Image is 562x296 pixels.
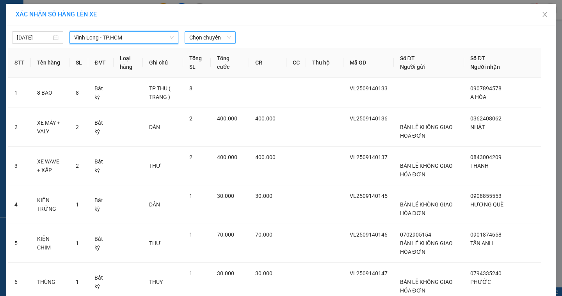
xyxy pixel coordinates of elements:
[255,231,272,238] span: 70.000
[350,85,388,91] span: VL2509140133
[217,231,234,238] span: 70.000
[470,279,491,285] span: PHƯỚC
[470,124,485,130] span: NHẬT
[88,78,113,108] td: Bất kỳ
[76,240,79,246] span: 1
[149,201,160,208] span: DÂN
[400,201,453,216] span: BÁN LẺ KHÔNG GIAO HÓA ĐƠN
[470,85,502,91] span: 0907894578
[8,78,31,108] td: 1
[400,240,453,255] span: BÁN LẺ KHÔNG GIAO HÓA ĐƠN
[149,279,163,285] span: THUY
[400,163,453,178] span: BÁN LẺ KHÔNG GIAO HÓA ĐƠN
[350,193,388,199] span: VL2509140145
[217,115,237,122] span: 400.000
[350,115,388,122] span: VL2509140136
[286,48,306,78] th: CC
[534,4,556,26] button: Close
[255,154,276,160] span: 400.000
[470,201,503,208] span: HƯƠNG QUÊ
[249,48,286,78] th: CR
[8,185,31,224] td: 4
[189,154,192,160] span: 2
[149,240,161,246] span: THƯ
[169,35,174,40] span: down
[31,108,69,147] td: XE MÁY + VALY
[470,154,502,160] span: 0843004209
[31,48,69,78] th: Tên hàng
[189,193,192,199] span: 1
[217,270,234,276] span: 30.000
[470,94,486,100] span: A HÒA
[470,193,502,199] span: 0908855553
[88,147,113,185] td: Bất kỳ
[88,108,113,147] td: Bất kỳ
[470,55,485,61] span: Số ĐT
[7,7,45,25] div: Vĩnh Long
[51,25,113,35] div: ĐẠT
[76,124,79,130] span: 2
[69,48,88,78] th: SL
[400,64,425,70] span: Người gửi
[149,85,171,100] span: TP THU ( TRANG )
[189,85,192,91] span: 8
[76,163,79,169] span: 2
[31,224,69,263] td: KIỆN CHIM
[76,90,79,96] span: 8
[7,7,19,16] span: Gửi:
[542,11,548,18] span: close
[88,185,113,224] td: Bất kỳ
[470,231,502,238] span: 0901874658
[76,201,79,208] span: 1
[8,108,31,147] td: 2
[76,279,79,285] span: 1
[74,32,174,43] span: Vĩnh Long - TP.HCM
[7,25,45,63] div: BÁN LẺ KHÔNG GIAO HÓA ĐƠN
[88,48,113,78] th: ĐVT
[400,55,415,61] span: Số ĐT
[149,163,161,169] span: THƯ
[470,240,493,246] span: TẤN ANH
[8,224,31,263] td: 5
[211,48,249,78] th: Tổng cước
[400,231,431,238] span: 0702905154
[470,163,489,169] span: THÀNH
[189,32,231,43] span: Chọn chuyến
[149,124,160,130] span: DÂN
[31,185,69,224] td: KIỆN TRỨNG
[470,64,500,70] span: Người nhận
[183,48,211,78] th: Tổng SL
[189,231,192,238] span: 1
[470,270,502,276] span: 0794335240
[189,270,192,276] span: 1
[350,270,388,276] span: VL2509140147
[350,231,388,238] span: VL2509140146
[17,33,52,42] input: 15/09/2025
[217,193,234,199] span: 30.000
[8,147,31,185] td: 3
[143,48,183,78] th: Ghi chú
[255,270,272,276] span: 30.000
[16,11,97,18] span: XÁC NHẬN SỐ HÀNG LÊN XE
[400,279,453,294] span: BÁN LẺ KHÔNG GIAO HÓA ĐƠN
[255,193,272,199] span: 30.000
[189,115,192,122] span: 2
[343,48,394,78] th: Mã GD
[306,48,343,78] th: Thu hộ
[470,115,502,122] span: 0362408062
[350,154,388,160] span: VL2509140137
[255,115,276,122] span: 400.000
[31,147,69,185] td: XE WAVE + XẤP
[217,154,237,160] span: 400.000
[88,224,113,263] td: Bất kỳ
[51,35,113,46] div: 0938714522
[51,7,113,25] div: TP. [PERSON_NAME]
[114,48,143,78] th: Loại hàng
[400,124,453,139] span: BÁN LẺ KHÔNG GIAO HOÁ ĐƠN
[31,78,69,108] td: 8 BAO
[51,7,69,16] span: Nhận:
[8,48,31,78] th: STT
